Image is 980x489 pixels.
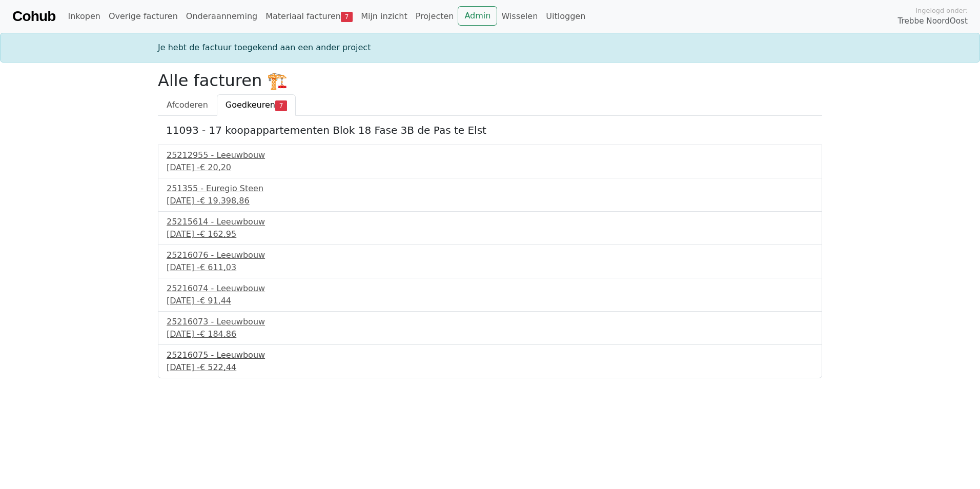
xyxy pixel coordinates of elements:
a: Goedkeuren7 [217,94,296,116]
span: Afcoderen [167,100,208,110]
span: € 522,44 [200,362,236,372]
a: Afcoderen [158,94,217,116]
span: Ingelogd onder: [915,6,968,15]
h5: 11093 - 17 koopappartementen Blok 18 Fase 3B de Pas te Elst [166,124,814,136]
span: Goedkeuren [226,100,275,110]
a: Mijn inzicht [357,6,412,27]
a: Uitloggen [542,6,589,27]
a: 25216075 - Leeuwbouw[DATE] -€ 522,44 [167,349,813,374]
a: 251355 - Euregio Steen[DATE] -€ 19.398,86 [167,182,813,207]
div: 25216076 - Leeuwbouw [167,249,813,261]
div: 25216073 - Leeuwbouw [167,316,813,328]
a: Onderaanneming [182,6,261,27]
div: [DATE] - [167,361,813,374]
a: 25212955 - Leeuwbouw[DATE] -€ 20,20 [167,149,813,174]
div: Je hebt de factuur toegekend aan een ander project [152,42,828,54]
a: 25216073 - Leeuwbouw[DATE] -€ 184,86 [167,316,813,340]
div: [DATE] - [167,261,813,274]
div: 25215614 - Leeuwbouw [167,216,813,228]
div: 25212955 - Leeuwbouw [167,149,813,161]
a: Inkopen [64,6,104,27]
div: 25216075 - Leeuwbouw [167,349,813,361]
div: [DATE] - [167,195,813,207]
div: 25216074 - Leeuwbouw [167,282,813,295]
a: Projecten [412,6,458,27]
span: € 162,95 [200,229,236,239]
a: Overige facturen [105,6,182,27]
div: [DATE] - [167,328,813,340]
span: € 611,03 [200,262,236,272]
div: [DATE] - [167,295,813,307]
span: Trebbe NoordOost [898,15,968,27]
a: 25215614 - Leeuwbouw[DATE] -€ 162,95 [167,216,813,240]
a: Wisselen [497,6,542,27]
a: 25216076 - Leeuwbouw[DATE] -€ 611,03 [167,249,813,274]
a: Materiaal facturen7 [261,6,357,27]
span: € 184,86 [200,329,236,339]
a: 25216074 - Leeuwbouw[DATE] -€ 91,44 [167,282,813,307]
h2: Alle facturen 🏗️ [158,71,822,90]
div: [DATE] - [167,161,813,174]
span: € 91,44 [200,296,231,305]
span: 7 [275,100,287,111]
div: 251355 - Euregio Steen [167,182,813,195]
span: 7 [341,12,353,22]
a: Cohub [12,4,55,29]
span: € 19.398,86 [200,196,250,206]
span: € 20,20 [200,162,231,172]
a: Admin [458,6,497,26]
div: [DATE] - [167,228,813,240]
